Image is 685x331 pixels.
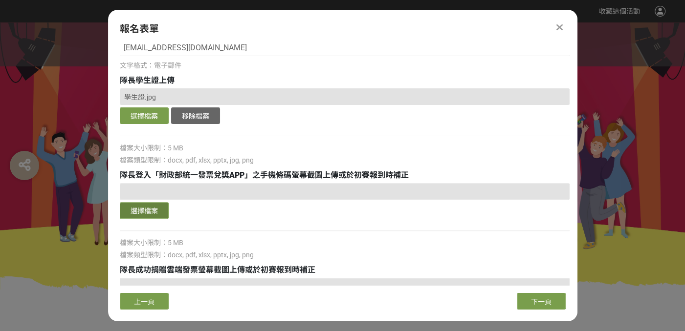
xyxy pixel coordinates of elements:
span: 隊長登入「財政部統一發票兌獎APP」之手機條碼螢幕截圖上傳或於初賽報到時補正 [120,170,409,180]
span: 下一頁 [531,298,552,306]
button: 選擇檔案 [120,107,169,124]
span: 檔案類型限制：docx, pdf, xlsx, pptx, jpg, png [120,251,254,259]
button: 下一頁 [517,293,566,310]
span: 收藏這個活動 [599,7,640,15]
button: 選擇檔案 [120,202,169,219]
span: 隊長學生證上傳 [120,76,175,85]
span: 隊長成功捐贈雲端發票螢幕截圖上傳或於初賽報到時補正 [120,265,315,274]
span: 文字格式：電子郵件 [120,62,181,69]
button: 上一頁 [120,293,169,310]
h1: 2025全國租稅達人爭霸賽 [98,290,587,313]
span: 檔案類型限制：docx, pdf, xlsx, pptx, jpg, png [120,156,254,164]
span: 報名表單 [120,23,159,35]
span: 學生證.jpg [124,93,156,101]
span: 檔案大小限制：5 MB [120,239,183,247]
span: 上一頁 [134,298,155,306]
button: 移除檔案 [171,107,220,124]
span: 檔案大小限制：5 MB [120,144,183,152]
